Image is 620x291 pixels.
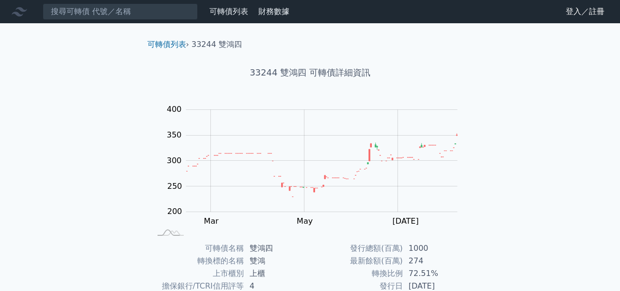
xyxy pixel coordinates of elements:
[310,267,403,280] td: 轉換比例
[167,105,182,114] tspan: 400
[204,216,219,226] tspan: Mar
[147,39,189,50] li: ›
[151,242,244,255] td: 可轉債名稱
[244,255,310,267] td: 雙鴻
[403,267,469,280] td: 72.51%
[244,242,310,255] td: 雙鴻四
[310,255,403,267] td: 最新餘額(百萬)
[140,66,481,79] h1: 33244 雙鴻四 可轉債詳細資訊
[167,156,182,165] tspan: 300
[258,7,289,16] a: 財務數據
[162,105,472,226] g: Chart
[151,267,244,280] td: 上市櫃別
[393,216,419,226] tspan: [DATE]
[310,242,403,255] td: 發行總額(百萬)
[167,207,182,216] tspan: 200
[191,39,242,50] li: 33244 雙鴻四
[297,216,313,226] tspan: May
[403,255,469,267] td: 274
[43,3,198,20] input: 搜尋可轉債 代號／名稱
[244,267,310,280] td: 上櫃
[167,182,182,191] tspan: 250
[147,40,186,49] a: 可轉債列表
[403,242,469,255] td: 1000
[151,255,244,267] td: 轉換標的名稱
[209,7,248,16] a: 可轉債列表
[558,4,612,19] a: 登入／註冊
[167,130,182,139] tspan: 350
